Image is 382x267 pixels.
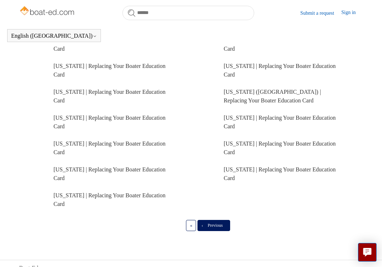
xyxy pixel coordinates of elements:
[53,192,166,207] a: [US_STATE] | Replacing Your Boater Education Card
[53,141,166,155] a: [US_STATE] | Replacing Your Boater Education Card
[53,115,166,129] a: [US_STATE] | Replacing Your Boater Education Card
[53,63,166,78] a: [US_STATE] | Replacing Your Boater Education Card
[224,63,336,78] a: [US_STATE] | Replacing Your Boater Education Card
[224,115,336,129] a: [US_STATE] | Replacing Your Boater Education Card
[122,6,254,20] input: Search
[201,223,203,228] span: ‹
[358,243,377,262] button: Live chat
[11,33,97,39] button: English ([GEOGRAPHIC_DATA])
[224,141,336,155] a: [US_STATE] | Replacing Your Boater Education Card
[53,166,166,181] a: [US_STATE] | Replacing Your Boater Education Card
[341,9,363,17] a: Sign in
[208,223,223,228] span: Previous
[19,4,76,19] img: Boat-Ed Help Center home page
[53,89,166,103] a: [US_STATE] | Replacing Your Boater Education Card
[224,89,321,103] a: [US_STATE] ([GEOGRAPHIC_DATA]) | Replacing Your Boater Education Card
[224,166,336,181] a: [US_STATE] | Replacing Your Boater Education Card
[197,220,230,231] a: Previous
[301,9,341,17] a: Submit a request
[190,223,192,228] span: «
